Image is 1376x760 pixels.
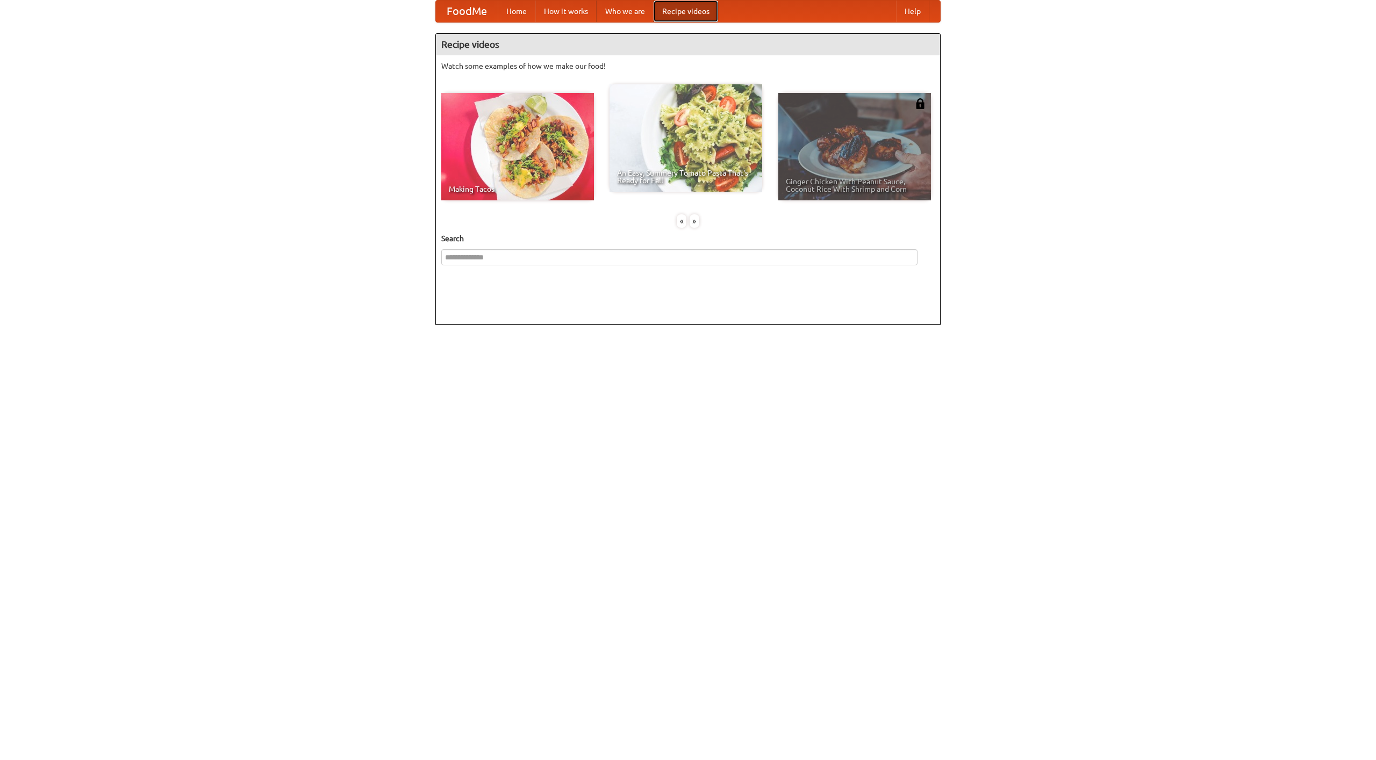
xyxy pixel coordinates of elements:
h4: Recipe videos [436,34,940,55]
span: An Easy, Summery Tomato Pasta That's Ready for Fall [617,169,755,184]
a: An Easy, Summery Tomato Pasta That's Ready for Fall [610,84,762,192]
a: Who we are [597,1,654,22]
a: How it works [535,1,597,22]
div: » [690,214,699,228]
h5: Search [441,233,935,244]
a: Help [896,1,929,22]
span: Making Tacos [449,185,586,193]
a: FoodMe [436,1,498,22]
a: Making Tacos [441,93,594,200]
div: « [677,214,686,228]
img: 483408.png [915,98,926,109]
a: Home [498,1,535,22]
p: Watch some examples of how we make our food! [441,61,935,71]
a: Recipe videos [654,1,718,22]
